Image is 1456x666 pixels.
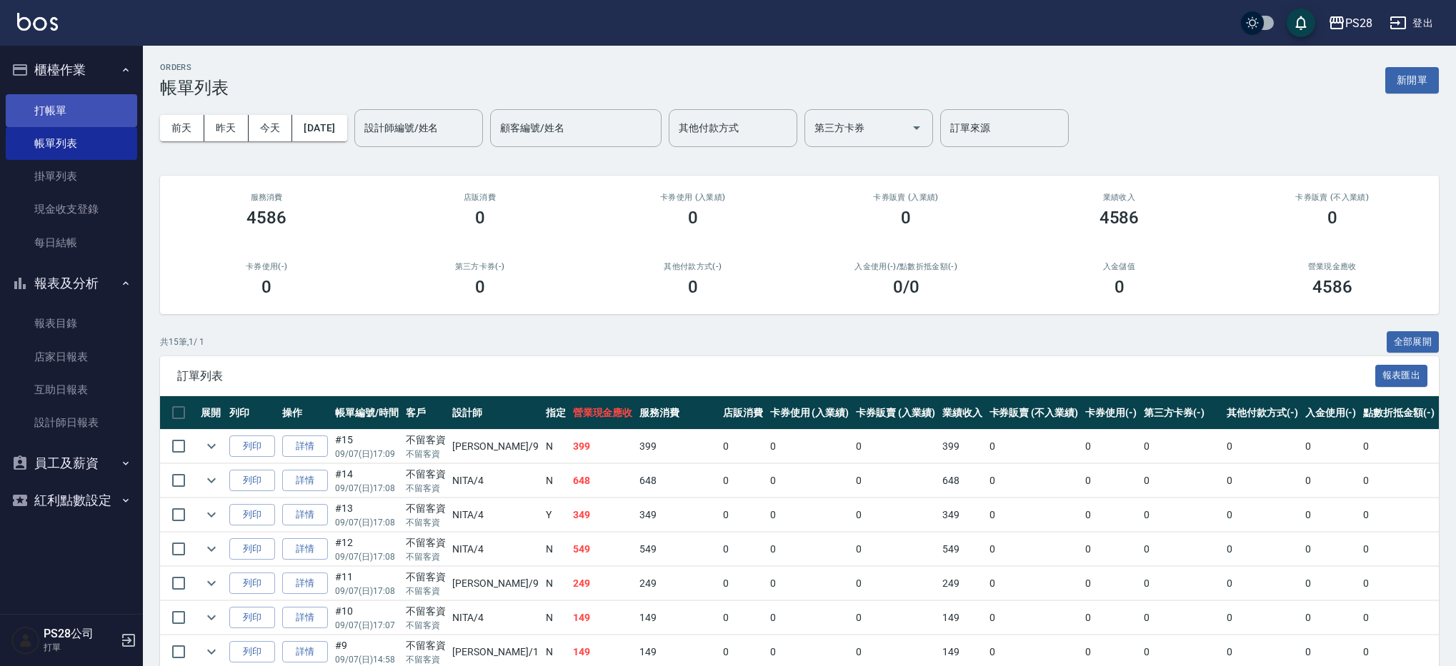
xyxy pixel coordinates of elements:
[6,482,137,519] button: 紅利點數設定
[1243,262,1422,271] h2: 營業現金應收
[1140,498,1224,532] td: 0
[406,585,446,597] p: 不留客資
[893,277,919,297] h3: 0 /0
[1100,208,1140,228] h3: 4586
[767,533,853,566] td: 0
[719,430,767,463] td: 0
[1360,567,1438,600] td: 0
[569,498,637,532] td: 349
[688,208,698,228] h3: 0
[335,619,399,632] p: 09/07 (日) 17:07
[406,570,446,585] div: 不留客資
[160,78,229,98] h3: 帳單列表
[201,572,222,594] button: expand row
[542,430,569,463] td: N
[11,626,40,655] img: Person
[406,638,446,653] div: 不留客資
[331,567,402,600] td: #11
[986,601,1082,635] td: 0
[6,340,137,373] a: 店家日報表
[852,396,939,430] th: 卡券販賣 (入業績)
[1375,365,1428,387] button: 報表匯出
[901,208,911,228] h3: 0
[335,550,399,563] p: 09/07 (日) 17:08
[719,464,767,498] td: 0
[1082,533,1140,566] td: 0
[1375,368,1428,382] a: 報表匯出
[939,464,986,498] td: 648
[1327,208,1337,228] h3: 0
[406,550,446,563] p: 不留客資
[335,448,399,460] p: 09/07 (日) 17:09
[939,601,986,635] td: 149
[282,641,328,663] a: 詳情
[390,262,569,271] h2: 第三方卡券(-)
[331,396,402,430] th: 帳單編號/時間
[6,226,137,259] a: 每日結帳
[282,607,328,629] a: 詳情
[406,448,446,460] p: 不留客資
[542,567,569,600] td: N
[1223,464,1302,498] td: 0
[542,498,569,532] td: Y
[6,307,137,340] a: 報表目錄
[390,193,569,202] h2: 店販消費
[1302,498,1360,532] td: 0
[449,567,542,600] td: [PERSON_NAME] /9
[331,464,402,498] td: #14
[1287,9,1315,37] button: save
[6,265,137,302] button: 報表及分析
[282,504,328,526] a: 詳情
[1223,396,1302,430] th: 其他付款方式(-)
[261,277,271,297] h3: 0
[6,127,137,160] a: 帳單列表
[1385,67,1439,94] button: 新開單
[229,572,275,595] button: 列印
[767,464,853,498] td: 0
[767,601,853,635] td: 0
[1029,262,1208,271] h2: 入金儲值
[249,115,293,141] button: 今天
[160,63,229,72] h2: ORDERS
[1360,533,1438,566] td: 0
[986,567,1082,600] td: 0
[6,160,137,193] a: 掛單列表
[986,430,1082,463] td: 0
[1387,331,1440,353] button: 全部展開
[719,396,767,430] th: 店販消費
[44,627,116,641] h5: PS28公司
[542,533,569,566] td: N
[331,533,402,566] td: #12
[229,607,275,629] button: 列印
[1140,601,1224,635] td: 0
[449,601,542,635] td: NITA /4
[229,504,275,526] button: 列印
[449,430,542,463] td: [PERSON_NAME] /9
[1082,601,1140,635] td: 0
[852,430,939,463] td: 0
[335,585,399,597] p: 09/07 (日) 17:08
[569,430,637,463] td: 399
[406,653,446,666] p: 不留客資
[6,373,137,406] a: 互助日報表
[1140,533,1224,566] td: 0
[1385,73,1439,86] a: 新開單
[852,464,939,498] td: 0
[1384,10,1439,36] button: 登出
[406,535,446,550] div: 不留客資
[246,208,286,228] h3: 4586
[44,641,116,654] p: 打單
[201,470,222,491] button: expand row
[986,464,1082,498] td: 0
[201,504,222,525] button: expand row
[767,430,853,463] td: 0
[1302,396,1360,430] th: 入金使用(-)
[1115,277,1125,297] h3: 0
[1140,464,1224,498] td: 0
[6,94,137,127] a: 打帳單
[939,533,986,566] td: 549
[636,533,719,566] td: 549
[852,498,939,532] td: 0
[1360,464,1438,498] td: 0
[331,601,402,635] td: #10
